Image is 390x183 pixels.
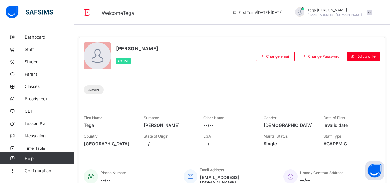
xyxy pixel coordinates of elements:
[357,54,376,59] span: Edit profile
[25,133,74,138] span: Messaging
[300,170,343,175] span: Home / Contract Address
[203,141,254,146] span: --/--
[84,115,102,120] span: First Name
[25,146,74,151] span: Time Table
[323,123,374,128] span: Invalid date
[232,10,283,15] span: session/term information
[101,177,126,183] span: --/--
[264,141,314,146] span: Single
[102,10,134,16] span: Welcome Tega
[144,115,159,120] span: Surname
[323,134,341,139] span: Staff Type
[203,134,211,139] span: LGA
[323,141,374,146] span: ACADEMIC
[25,59,74,64] span: Student
[25,121,74,126] span: Lesson Plan
[264,134,288,139] span: Marital Status
[144,123,194,128] span: [PERSON_NAME]
[25,156,74,161] span: Help
[25,96,74,101] span: Broadsheet
[264,123,314,128] span: [DEMOGRAPHIC_DATA]
[200,168,224,172] span: Email Address
[6,6,53,19] img: safsims
[365,161,384,180] button: Open asap
[144,141,194,146] span: --/--
[84,141,134,146] span: [GEOGRAPHIC_DATA]
[300,177,343,183] span: --/--
[264,115,276,120] span: Gender
[101,170,126,175] span: Phone Number
[307,13,362,17] span: [EMAIL_ADDRESS][DOMAIN_NAME]
[25,109,74,114] span: CBT
[84,123,134,128] span: Tega
[25,72,74,77] span: Parent
[84,134,98,139] span: Country
[116,45,158,52] span: [PERSON_NAME]
[144,134,168,139] span: State of Origin
[117,59,129,63] span: Active
[25,168,74,173] span: Configuration
[307,8,362,12] span: Tega [PERSON_NAME]
[25,84,74,89] span: Classes
[88,88,99,92] span: Admin
[308,54,339,59] span: Change Password
[266,54,290,59] span: Change email
[203,115,224,120] span: Other Name
[323,115,345,120] span: Date of Birth
[289,7,375,18] div: TegaOmo-Ibrahim
[25,47,74,52] span: Staff
[25,35,74,40] span: Dashboard
[203,123,254,128] span: --/--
